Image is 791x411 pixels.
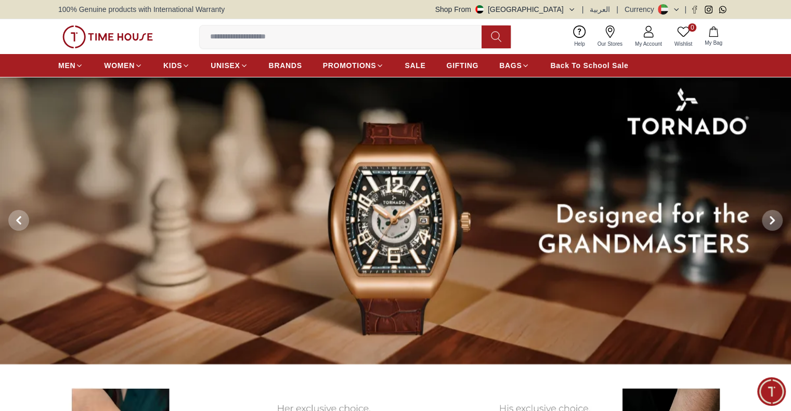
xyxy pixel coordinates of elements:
em: Blush [59,166,69,177]
span: BRANDS [269,60,302,71]
a: MEN [58,56,83,75]
span: SALE [405,60,425,71]
a: BRANDS [269,56,302,75]
div: Chat Widget [757,377,786,406]
img: Profile picture of Time House Support [32,9,49,27]
div: Time House Support [55,14,174,23]
a: BAGS [499,56,529,75]
span: PROMOTIONS [323,60,377,71]
span: 11:30 AM [138,211,165,218]
div: Time House Support [10,147,205,157]
span: Hey there! Need help finding the perfect watch? I'm here if you have any questions or need a quic... [18,168,156,216]
span: | [684,4,686,15]
button: العربية [590,4,610,15]
a: UNISEX [211,56,248,75]
a: KIDS [163,56,190,75]
span: 100% Genuine products with International Warranty [58,4,225,15]
span: 0 [688,23,696,32]
span: Back To School Sale [550,60,628,71]
span: BAGS [499,60,522,71]
span: My Bag [701,39,727,47]
a: 0Wishlist [668,23,698,50]
a: Whatsapp [719,6,727,14]
a: Help [568,23,591,50]
span: Wishlist [670,40,696,48]
a: Back To School Sale [550,56,628,75]
span: | [616,4,618,15]
a: Instagram [705,6,712,14]
a: SALE [405,56,425,75]
span: Help [570,40,589,48]
a: WOMEN [104,56,142,75]
img: ... [62,25,153,48]
span: WOMEN [104,60,135,71]
span: KIDS [163,60,182,71]
div: Currency [625,4,658,15]
textarea: We are here to help you [3,233,205,285]
span: My Account [631,40,666,48]
a: Facebook [691,6,698,14]
span: GIFTING [446,60,478,71]
span: MEN [58,60,75,71]
img: United Arab Emirates [475,5,484,14]
button: My Bag [698,24,729,49]
em: Back [8,8,29,29]
a: GIFTING [446,56,478,75]
span: Our Stores [593,40,627,48]
button: Shop From[GEOGRAPHIC_DATA] [435,4,576,15]
a: Our Stores [591,23,629,50]
span: | [582,4,584,15]
a: PROMOTIONS [323,56,384,75]
span: UNISEX [211,60,240,71]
